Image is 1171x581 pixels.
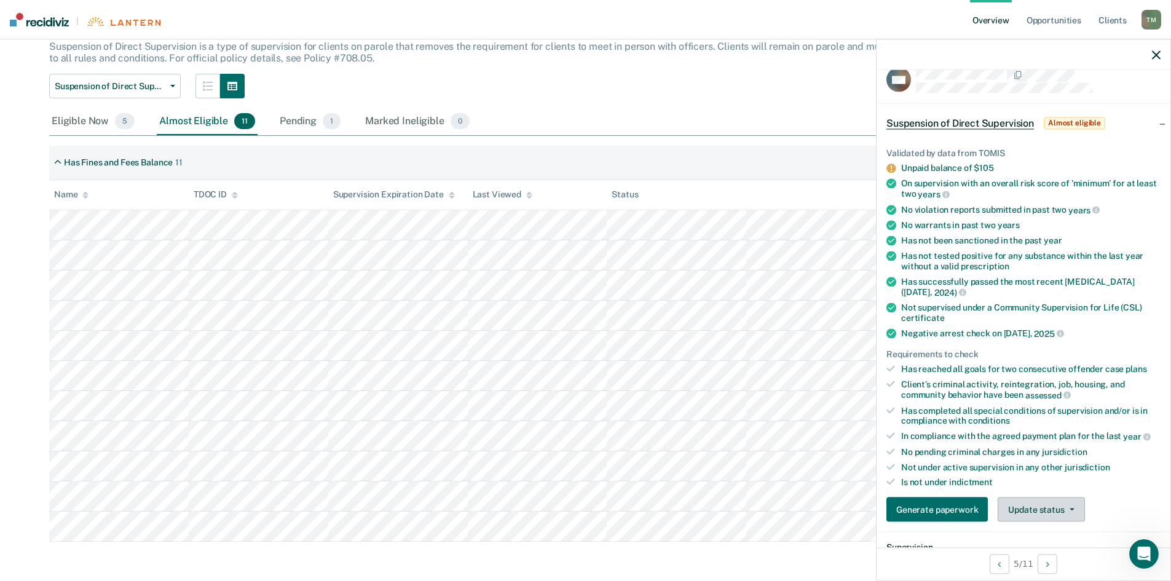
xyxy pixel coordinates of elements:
[10,13,69,26] img: Recidiviz
[64,157,173,168] div: Has Fines and Fees Balance
[901,462,1161,472] div: Not under active supervision in any other
[451,113,470,129] span: 0
[901,328,1161,339] div: Negative arrest check on [DATE],
[901,178,1161,199] div: On supervision with an overall risk score of 'minimum' for at least two
[990,554,1009,574] button: Previous Opportunity
[886,497,988,522] button: Generate paperwork
[901,477,1161,488] div: Is not under
[901,277,1161,298] div: Has successfully passed the most recent [MEDICAL_DATA] ([DATE],
[1044,117,1105,129] span: Almost eligible
[612,189,638,200] div: Status
[1129,539,1159,569] iframe: Intercom live chat
[1123,432,1150,441] span: year
[901,204,1161,215] div: No violation reports submitted in past two
[998,220,1020,230] span: years
[54,189,89,200] div: Name
[901,251,1161,272] div: Has not tested positive for any substance within the last year without a valid
[1068,205,1100,215] span: years
[323,113,341,129] span: 1
[194,189,238,200] div: TDOC ID
[961,261,1009,271] span: prescription
[49,108,137,135] div: Eligible Now
[1038,554,1057,574] button: Next Opportunity
[55,81,165,92] span: Suspension of Direct Supervision
[949,477,993,487] span: indictment
[1065,462,1110,472] span: jurisdiction
[901,235,1161,246] div: Has not been sanctioned in the past
[877,547,1170,580] div: 5 / 11
[1126,364,1146,374] span: plans
[886,542,1161,553] dt: Supervision
[901,220,1161,231] div: No warrants in past two
[157,108,258,135] div: Almost Eligible
[69,16,86,26] span: |
[363,108,472,135] div: Marked Ineligible
[473,189,532,200] div: Last Viewed
[901,446,1161,457] div: No pending criminal charges in any
[998,497,1084,522] button: Update status
[175,157,183,168] div: 11
[886,148,1161,158] div: Validated by data from TOMIS
[277,108,343,135] div: Pending
[1034,328,1063,338] span: 2025
[918,189,949,199] span: years
[901,364,1161,374] div: Has reached all goals for two consecutive offender case
[333,189,455,200] div: Supervision Expiration Date
[901,379,1161,400] div: Client’s criminal activity, reintegration, job, housing, and community behavior have been
[886,117,1034,129] span: Suspension of Direct Supervision
[1141,10,1161,30] div: T M
[901,302,1161,323] div: Not supervised under a Community Supervision for Life (CSL)
[901,163,1161,173] div: Unpaid balance of $105
[1042,446,1087,456] span: jursidiction
[115,113,135,129] span: 5
[1025,390,1071,400] span: assessed
[901,313,944,323] span: certificate
[877,103,1170,143] div: Suspension of Direct SupervisionAlmost eligible
[901,405,1161,426] div: Has completed all special conditions of supervision and/or is in compliance with
[886,349,1161,359] div: Requirements to check
[968,416,1010,425] span: conditions
[886,497,993,522] a: Generate paperwork
[49,41,922,64] p: Suspension of Direct Supervision is a type of supervision for clients on parole that removes the ...
[234,113,255,129] span: 11
[86,17,160,26] img: Lantern
[1044,235,1062,245] span: year
[934,287,966,297] span: 2024)
[901,431,1161,442] div: In compliance with the agreed payment plan for the last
